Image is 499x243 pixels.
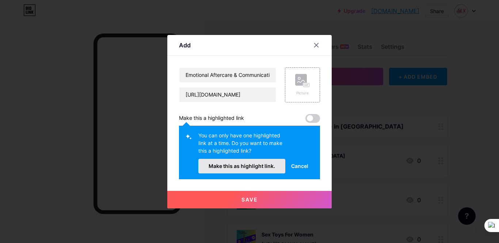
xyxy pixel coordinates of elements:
[295,90,310,96] div: Picture
[209,163,275,169] span: Make this as highlight link.
[285,159,314,173] button: Cancel
[198,159,285,173] button: Make this as highlight link.
[179,41,191,50] div: Add
[291,162,308,170] span: Cancel
[179,87,276,102] input: URL
[167,191,332,208] button: Save
[179,114,244,123] div: Make this a highlighted link
[241,196,258,203] span: Save
[179,68,276,82] input: Title
[198,132,285,159] div: You can only have one highlighted link at a time. Do you want to make this a highlighted link?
